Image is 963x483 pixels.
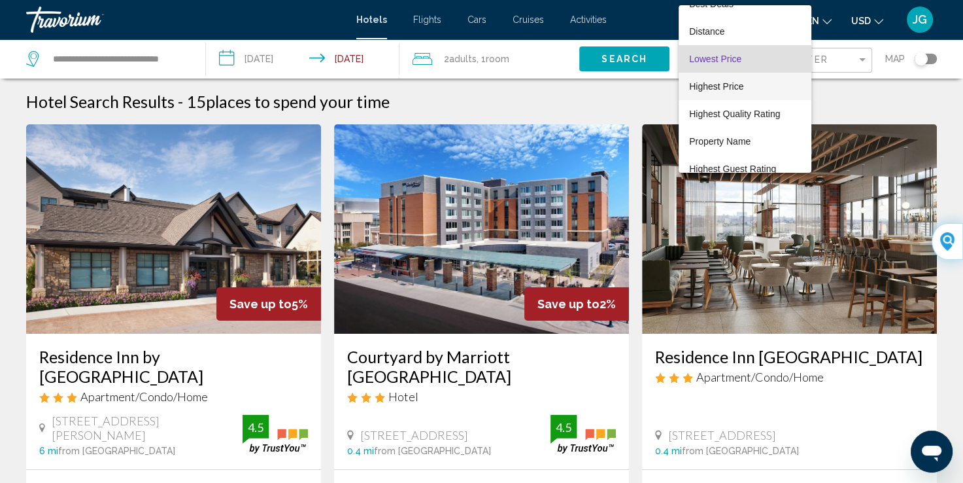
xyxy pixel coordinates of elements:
[689,109,780,119] span: Highest Quality Rating
[689,26,724,37] span: Distance
[689,164,776,174] span: Highest Guest Rating
[689,54,741,64] span: Lowest Price
[689,81,743,92] span: Highest Price
[689,136,751,147] span: Property Name
[911,431,953,473] iframe: Button to launch messaging window
[679,5,811,173] div: Sort by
